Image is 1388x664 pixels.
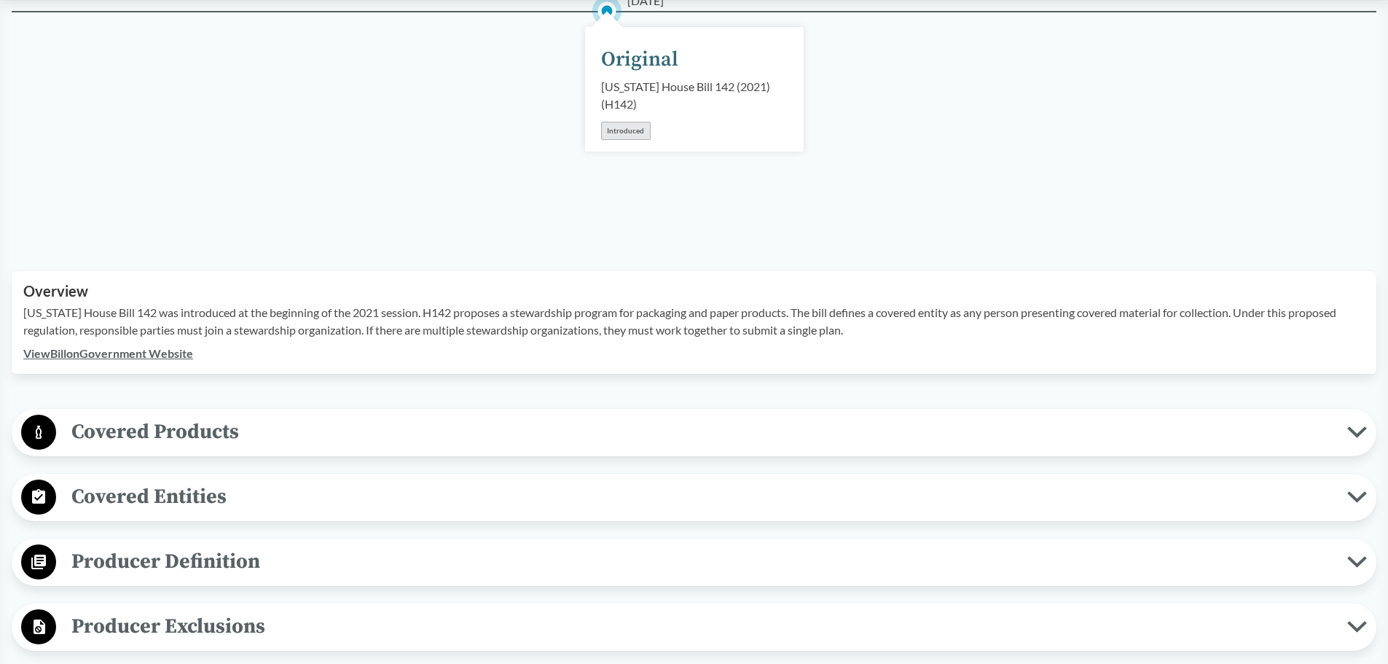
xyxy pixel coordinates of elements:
[56,610,1347,643] span: Producer Exclusions
[23,304,1365,339] p: [US_STATE] House Bill 142 was introduced at the beginning of the 2021 session. H142 proposes a st...
[56,480,1347,513] span: Covered Entities
[17,414,1371,451] button: Covered Products
[17,479,1371,516] button: Covered Entities
[601,78,788,113] div: [US_STATE] House Bill 142 (2021) ( H142 )
[17,609,1371,646] button: Producer Exclusions
[56,545,1347,578] span: Producer Definition
[23,346,193,360] a: ViewBillonGovernment Website
[23,283,1365,300] h2: Overview
[56,415,1347,448] span: Covered Products
[601,44,678,75] div: Original
[601,122,651,140] div: Introduced
[17,544,1371,581] button: Producer Definition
